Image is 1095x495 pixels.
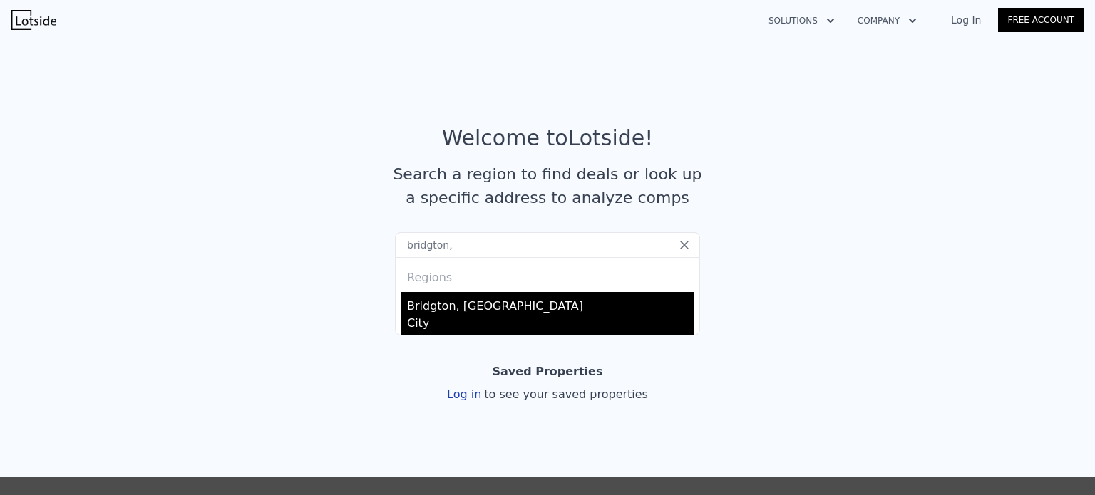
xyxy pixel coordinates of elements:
input: Search an address or region... [395,232,700,258]
a: Log In [934,13,998,27]
img: Lotside [11,10,56,30]
span: to see your saved properties [481,387,648,401]
div: Search a region to find deals or look up a specific address to analyze comps [388,162,707,209]
div: Bridgton, [GEOGRAPHIC_DATA] [407,292,694,315]
div: Regions [401,258,694,292]
button: Solutions [757,8,846,33]
button: Company [846,8,928,33]
div: City [407,315,694,335]
div: Log in [447,386,648,403]
a: Free Account [998,8,1084,32]
div: Welcome to Lotside ! [442,125,654,151]
div: Saved Properties [493,358,603,386]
